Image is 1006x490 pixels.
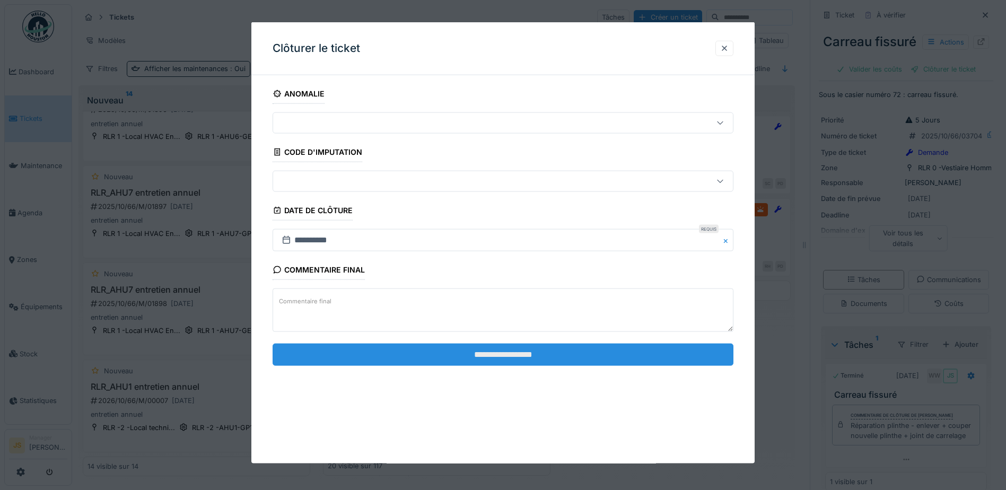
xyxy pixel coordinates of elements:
[273,86,325,104] div: Anomalie
[273,144,362,162] div: Code d'imputation
[273,203,353,221] div: Date de clôture
[273,42,360,55] h3: Clôturer le ticket
[273,262,365,280] div: Commentaire final
[699,225,719,233] div: Requis
[722,229,733,251] button: Close
[277,294,334,308] label: Commentaire final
